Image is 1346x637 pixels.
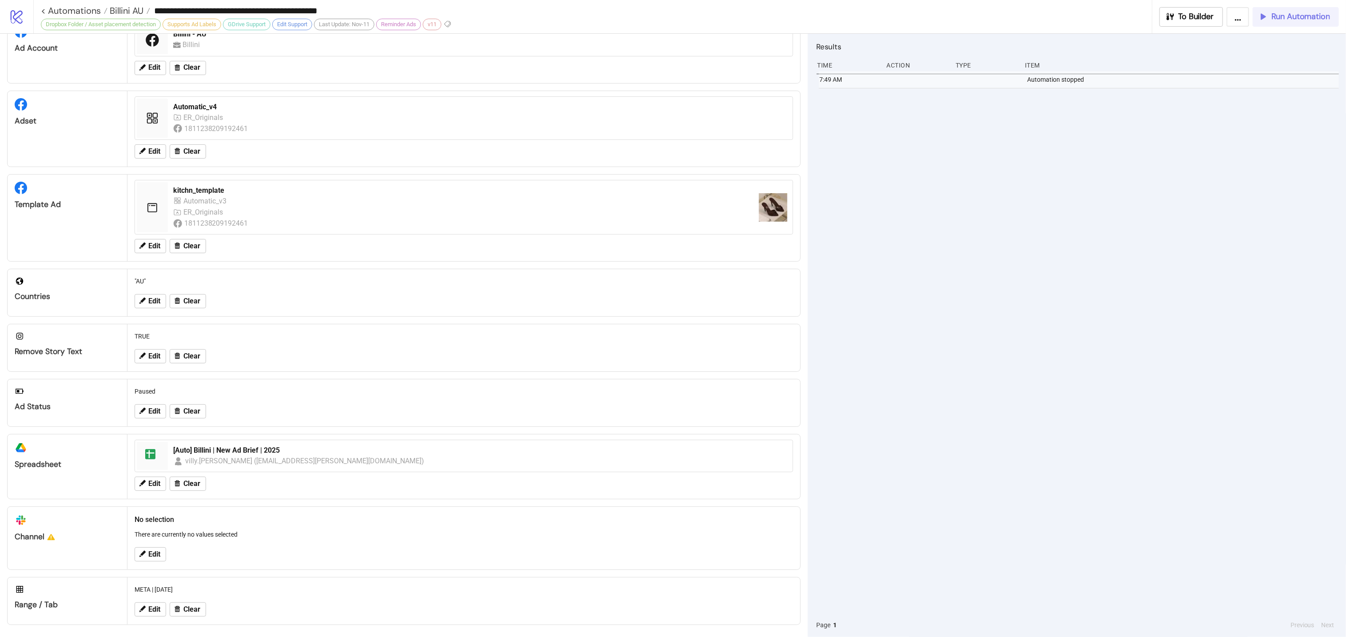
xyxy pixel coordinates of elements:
[15,199,120,210] div: Template Ad
[15,600,120,610] div: Range / Tab
[1227,7,1249,27] button: ...
[148,297,160,305] span: Edit
[15,532,120,542] div: Channel
[135,602,166,617] button: Edit
[135,349,166,363] button: Edit
[184,218,250,229] div: 1811238209192461
[135,477,166,491] button: Edit
[1288,620,1317,630] button: Previous
[1159,7,1223,27] button: To Builder
[314,19,374,30] div: Last Update: Nov-11
[148,147,160,155] span: Edit
[376,19,421,30] div: Reminder Ads
[41,6,107,15] a: < Automations
[183,297,200,305] span: Clear
[1024,57,1339,74] div: Item
[148,64,160,72] span: Edit
[15,116,120,126] div: Adset
[185,455,425,466] div: villy.[PERSON_NAME] ([EMAIL_ADDRESS][PERSON_NAME][DOMAIN_NAME])
[135,514,793,525] h2: No selection
[15,43,120,53] div: Ad Account
[148,550,160,558] span: Edit
[41,19,161,30] div: Dropbox Folder / Asset placement detection
[759,193,787,222] img: https://scontent-fra3-1.xx.fbcdn.net/v/t45.1600-4/497376914_660076396899792_5276850276394003710_n...
[817,620,831,630] span: Page
[183,207,225,218] div: ER_Originals
[183,147,200,155] span: Clear
[131,383,797,400] div: Paused
[135,404,166,418] button: Edit
[15,291,120,302] div: Countries
[173,446,787,455] div: [Auto] Billini | New Ad Brief | 2025
[170,477,206,491] button: Clear
[817,41,1339,52] h2: Results
[885,57,949,74] div: Action
[183,605,200,613] span: Clear
[131,581,797,598] div: META | [DATE]
[955,57,1018,74] div: Type
[173,186,752,195] div: kitchn_template
[1271,12,1330,22] span: Run Automation
[170,144,206,159] button: Clear
[135,144,166,159] button: Edit
[15,402,120,412] div: Ad Status
[148,242,160,250] span: Edit
[183,352,200,360] span: Clear
[170,294,206,308] button: Clear
[183,195,229,207] div: Automatic_v3
[170,61,206,75] button: Clear
[170,239,206,253] button: Clear
[183,242,200,250] span: Clear
[107,6,150,15] a: Billini AU
[170,602,206,617] button: Clear
[1026,71,1341,88] div: Automation stopped
[423,19,441,30] div: v11
[148,480,160,488] span: Edit
[170,349,206,363] button: Clear
[131,273,797,290] div: "AU"
[183,64,200,72] span: Clear
[173,102,787,112] div: Automatic_v4
[107,5,143,16] span: Billini AU
[15,459,120,470] div: Spreadsheet
[148,352,160,360] span: Edit
[135,61,166,75] button: Edit
[272,19,312,30] div: Edit Support
[1253,7,1339,27] button: Run Automation
[135,294,166,308] button: Edit
[170,404,206,418] button: Clear
[831,620,840,630] button: 1
[183,112,225,123] div: ER_Originals
[163,19,221,30] div: Supports Ad Labels
[1319,620,1337,630] button: Next
[135,239,166,253] button: Edit
[135,530,793,539] p: There are currently no values selected
[15,346,120,357] div: Remove Story Text
[183,39,203,50] div: Billini
[173,29,787,39] div: Billini - AU
[131,328,797,345] div: TRUE
[183,407,200,415] span: Clear
[183,480,200,488] span: Clear
[223,19,270,30] div: GDrive Support
[817,57,880,74] div: Time
[148,605,160,613] span: Edit
[135,547,166,561] button: Edit
[819,71,882,88] div: 7:49 AM
[148,407,160,415] span: Edit
[1179,12,1214,22] span: To Builder
[184,123,250,134] div: 1811238209192461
